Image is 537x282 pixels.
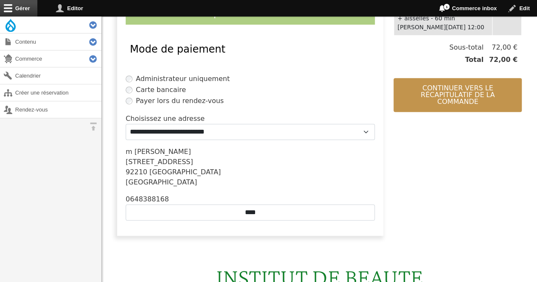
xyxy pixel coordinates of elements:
[443,3,450,10] span: 1
[126,148,132,156] span: m
[126,178,197,186] span: [GEOGRAPHIC_DATA]
[465,55,484,65] span: Total
[135,148,191,156] span: [PERSON_NAME]
[397,24,484,31] time: [PERSON_NAME][DATE] 12:00
[126,168,147,176] span: 92210
[394,78,522,112] button: Continuer vers le récapitulatif de la commande
[136,85,186,95] label: Carte bancaire
[136,96,224,106] label: Payer lors du rendez-vous
[126,158,193,166] span: [STREET_ADDRESS]
[449,42,484,53] span: Sous-total
[149,168,221,176] span: [GEOGRAPHIC_DATA]
[126,114,205,124] label: Choisissez une adresse
[85,118,101,135] button: Orientation horizontale
[126,194,375,204] div: 0648388168
[136,74,230,84] label: Administrateur uniquement
[484,55,517,65] span: 72,00 €
[130,43,225,55] span: Mode de paiement
[492,2,521,35] td: 72,00 €
[484,42,517,53] span: 72,00 €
